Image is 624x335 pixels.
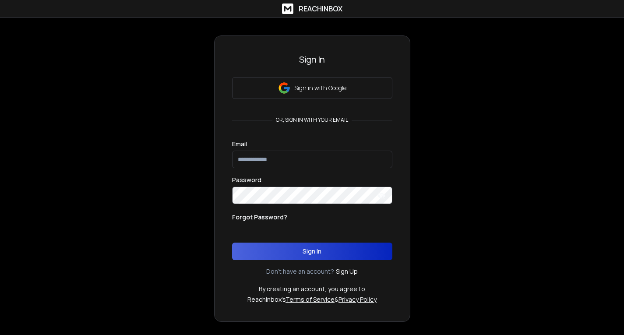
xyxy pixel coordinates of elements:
p: By creating an account, you agree to [259,285,365,293]
label: Password [232,177,261,183]
p: Sign in with Google [294,84,346,92]
button: Sign In [232,243,392,260]
a: ReachInbox [282,4,342,14]
a: Privacy Policy [338,295,377,303]
p: Don't have an account? [266,267,334,276]
label: Email [232,141,247,147]
p: or, sign in with your email [272,116,352,123]
p: ReachInbox's & [247,295,377,304]
a: Terms of Service [286,295,335,303]
p: Forgot Password? [232,213,287,222]
a: Sign Up [336,267,358,276]
h3: Sign In [232,53,392,66]
button: Sign in with Google [232,77,392,99]
h1: ReachInbox [299,4,342,14]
